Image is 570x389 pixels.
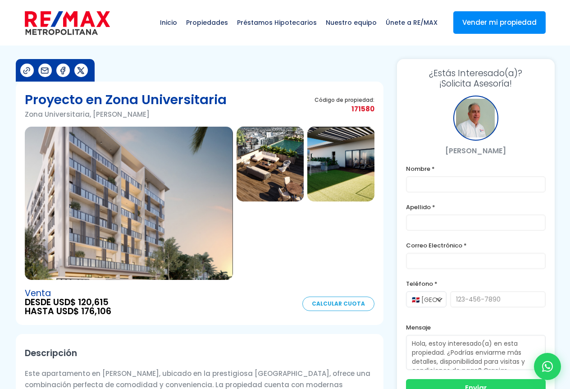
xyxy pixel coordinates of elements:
[406,68,546,89] h3: ¡Solicita Asesoría!
[22,66,32,75] img: Compartir
[406,322,546,333] label: Mensaje
[406,240,546,251] label: Correo Electrónico *
[233,9,321,36] span: Préstamos Hipotecarios
[307,127,374,201] img: Proyecto en Zona Universitaria
[381,9,442,36] span: Únete a RE/MAX
[406,163,546,174] label: Nombre *
[453,96,498,141] div: Enrique Perez
[155,9,182,36] span: Inicio
[406,145,546,156] p: [PERSON_NAME]
[25,343,374,363] h2: Descripción
[25,9,110,37] img: remax-metropolitana-logo
[406,68,546,78] span: ¿Estás Interesado(a)?
[237,127,304,201] img: Proyecto en Zona Universitaria
[321,9,381,36] span: Nuestro equipo
[315,96,374,103] span: Código de propiedad:
[302,297,374,311] a: Calcular Cuota
[25,91,227,109] h1: Proyecto en Zona Universitaria
[25,307,111,316] span: HASTA USD$ 176,106
[182,9,233,36] span: Propiedades
[406,278,546,289] label: Teléfono *
[58,66,68,75] img: Compartir
[40,66,50,75] img: Compartir
[25,127,233,280] img: Proyecto en Zona Universitaria
[315,103,374,114] span: 171580
[453,11,546,34] a: Vender mi propiedad
[450,291,546,307] input: 123-456-7890
[25,109,227,120] p: Zona Universitaria, [PERSON_NAME]
[406,335,546,370] textarea: Hola, estoy interesado(a) en esta propiedad. ¿Podrías enviarme más detalles, disponibilidad para ...
[25,289,111,298] span: Venta
[76,66,86,75] img: Compartir
[406,201,546,213] label: Apellido *
[25,298,111,307] span: DESDE USD$ 120,615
